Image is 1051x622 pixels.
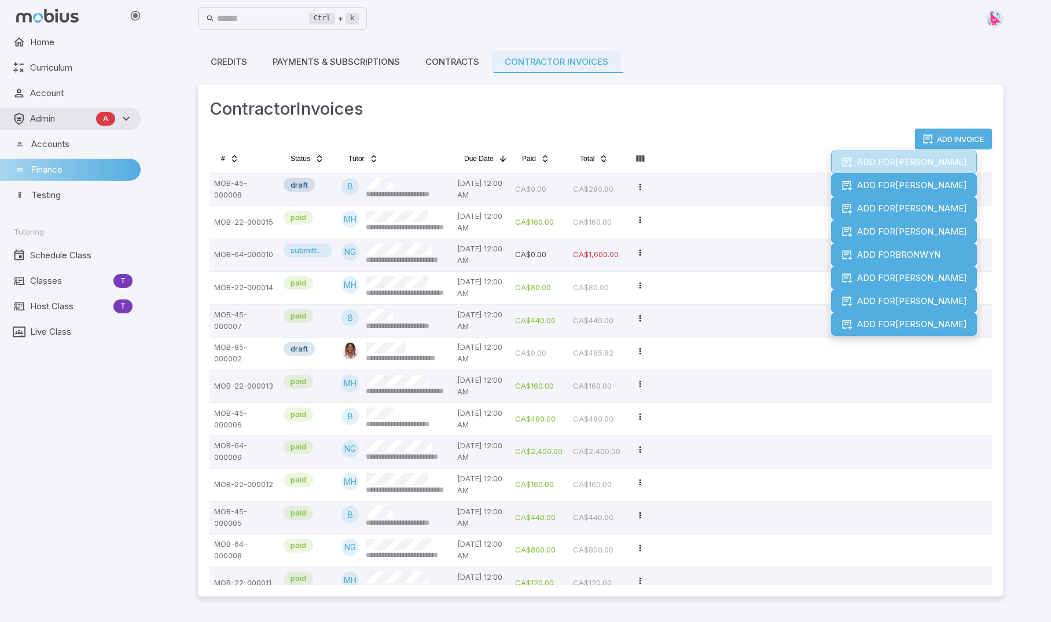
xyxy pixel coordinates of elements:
li: ADD FOR [PERSON_NAME] [831,151,977,174]
li: ADD FOR Bronwyn [831,243,977,266]
li: ADD FOR [PERSON_NAME] [831,174,977,197]
li: ADD FOR [PERSON_NAME] [831,197,977,220]
li: ADD FOR [PERSON_NAME] [831,266,977,290]
li: ADD FOR [PERSON_NAME] [831,313,977,336]
li: ADD FOR [PERSON_NAME] [831,290,977,313]
li: ADD FOR [PERSON_NAME] [831,220,977,243]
